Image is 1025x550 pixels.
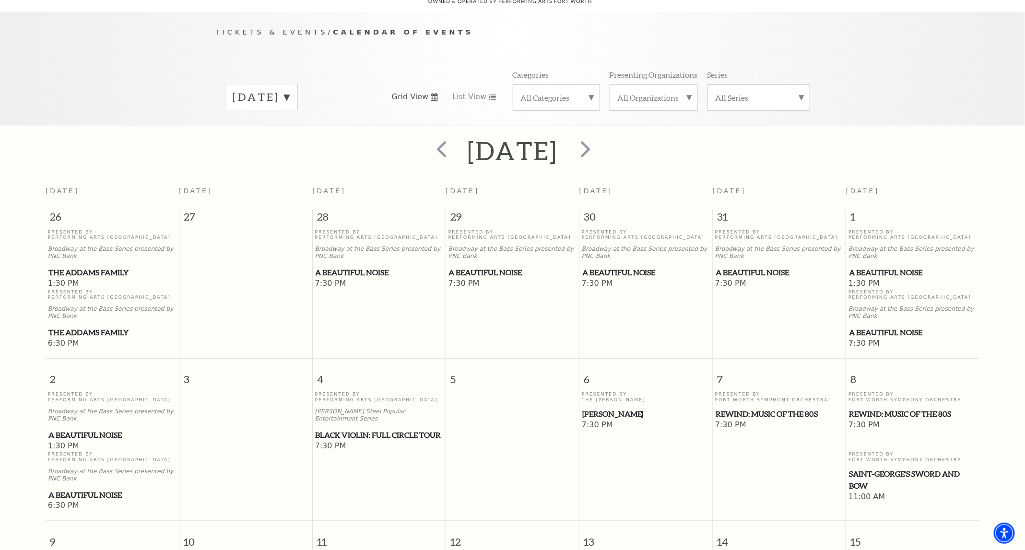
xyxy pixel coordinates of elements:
[48,305,177,320] p: Broadway at the Bass Series presented by PNC Bank
[48,289,177,300] p: Presented By Performing Arts [GEOGRAPHIC_DATA]
[448,279,577,289] span: 7:30 PM
[713,210,846,229] span: 31
[48,229,177,240] p: Presented By Performing Arts [GEOGRAPHIC_DATA]
[48,489,177,501] a: A Beautiful Noise
[848,305,977,320] p: Broadway at the Bass Series presented by PNC Bank
[582,246,710,260] p: Broadway at the Bass Series presented by PNC Bank
[315,391,444,402] p: Presented By Performing Arts [GEOGRAPHIC_DATA]
[579,210,712,229] span: 30
[707,70,728,80] p: Series
[315,246,444,260] p: Broadway at the Bass Series presented by PNC Bank
[233,90,290,105] label: [DATE]
[313,210,446,229] span: 28
[715,391,844,402] p: Presented By Fort Worth Symphony Orchestra
[315,267,444,279] a: A Beautiful Noise
[315,408,444,422] p: [PERSON_NAME] Steel Popular Entertainment Series
[448,267,577,279] a: A Beautiful Noise
[215,26,810,38] p: /
[392,92,429,102] span: Grid View
[48,451,177,462] p: Presented By Performing Arts [GEOGRAPHIC_DATA]
[848,391,977,402] p: Presented By Fort Worth Symphony Orchestra
[716,93,802,103] label: All Series
[848,468,977,491] a: Saint-George's Sword and Bow
[582,279,710,289] span: 7:30 PM
[715,229,844,240] p: Presented By Performing Arts [GEOGRAPHIC_DATA]
[448,246,577,260] p: Broadway at the Bass Series presented by PNC Bank
[316,429,443,441] span: Black Violin: Full Circle Tour
[315,229,444,240] p: Presented By Performing Arts [GEOGRAPHIC_DATA]
[846,210,979,229] span: 1
[48,429,177,441] a: A Beautiful Noise
[715,246,844,260] p: Broadway at the Bass Series presented by PNC Bank
[46,187,79,195] span: [DATE]
[312,187,346,195] span: [DATE]
[48,327,176,339] span: The Addams Family
[48,429,176,441] span: A Beautiful Noise
[46,210,179,229] span: 26
[48,489,176,501] span: A Beautiful Noise
[446,187,479,195] span: [DATE]
[582,408,710,420] span: [PERSON_NAME]
[846,187,880,195] span: [DATE]
[715,420,844,431] span: 7:30 PM
[48,267,177,279] a: The Addams Family
[846,359,979,392] span: 8
[848,420,977,431] span: 7:30 PM
[48,246,177,260] p: Broadway at the Bass Series presented by PNC Bank
[315,429,444,441] a: Black Violin: Full Circle Tour
[582,229,710,240] p: Presented By Performing Arts [GEOGRAPHIC_DATA]
[848,246,977,260] p: Broadway at the Bass Series presented by PNC Bank
[179,210,312,229] span: 27
[848,267,977,279] a: A Beautiful Noise
[452,92,486,102] span: List View
[48,441,177,452] span: 1:30 PM
[610,70,698,80] p: Presenting Organizations
[333,28,473,36] span: Calendar of Events
[48,279,177,289] span: 1:30 PM
[848,408,977,420] a: REWIND: Music of the 80s
[848,279,977,289] span: 1:30 PM
[316,267,443,279] span: A Beautiful Noise
[48,468,177,482] p: Broadway at the Bass Series presented by PNC Bank
[582,408,710,420] a: Beatrice Rana
[618,93,690,103] label: All Organizations
[582,420,710,431] span: 7:30 PM
[179,359,312,392] span: 3
[582,267,710,279] a: A Beautiful Noise
[715,267,844,279] a: A Beautiful Noise
[448,229,577,240] p: Presented By Performing Arts [GEOGRAPHIC_DATA]
[46,359,179,392] span: 2
[715,408,844,420] a: REWIND: Music of the 80s
[48,408,177,422] p: Broadway at the Bass Series presented by PNC Bank
[446,359,579,392] span: 5
[848,229,977,240] p: Presented By Performing Arts [GEOGRAPHIC_DATA]
[423,134,458,168] button: prev
[848,339,977,349] span: 7:30 PM
[467,135,558,166] h2: [DATE]
[179,187,212,195] span: [DATE]
[713,359,846,392] span: 7
[713,187,746,195] span: [DATE]
[48,327,177,339] a: The Addams Family
[848,451,977,462] p: Presented By Fort Worth Symphony Orchestra
[715,279,844,289] span: 7:30 PM
[48,267,176,279] span: The Addams Family
[994,523,1015,544] div: Accessibility Menu
[513,70,549,80] p: Categories
[215,28,328,36] span: Tickets & Events
[48,501,177,511] span: 6:30 PM
[446,210,579,229] span: 29
[579,359,712,392] span: 6
[567,134,602,168] button: next
[521,93,592,103] label: All Categories
[48,339,177,349] span: 6:30 PM
[48,391,177,402] p: Presented By Performing Arts [GEOGRAPHIC_DATA]
[582,391,710,402] p: Presented By The [PERSON_NAME]
[579,187,613,195] span: [DATE]
[848,327,977,339] a: A Beautiful Noise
